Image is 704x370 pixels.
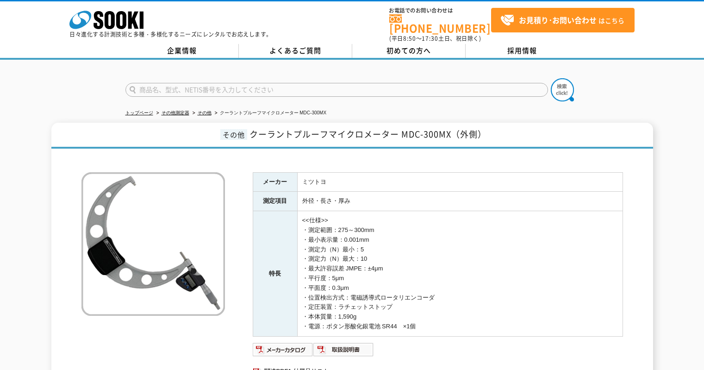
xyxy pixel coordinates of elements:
[500,13,624,27] span: はこちら
[389,14,491,33] a: [PHONE_NUMBER]
[313,342,374,357] img: 取扱説明書
[313,348,374,355] a: 取扱説明書
[81,172,225,316] img: クーラントプルーフマイクロメーター MDC-300MX
[551,78,574,101] img: btn_search.png
[403,34,416,43] span: 8:50
[466,44,579,58] a: 採用情報
[125,83,548,97] input: 商品名、型式、NETIS番号を入力してください
[253,172,297,192] th: メーカー
[239,44,352,58] a: よくあるご質問
[125,44,239,58] a: 企業情報
[253,192,297,211] th: 測定項目
[253,342,313,357] img: メーカーカタログ
[253,348,313,355] a: メーカーカタログ
[389,34,481,43] span: (平日 ～ 土日、祝日除く)
[352,44,466,58] a: 初めての方へ
[220,129,247,140] span: その他
[297,211,623,337] td: <<仕様>> ・測定範囲：275～300mm ・最小表示量：0.001mm ・測定力（N）最小：5 ・測定力（N）最大：10 ・最大許容誤差 JMPE：±4μm ・平行度：5μm ・平面度：0....
[519,14,597,25] strong: お見積り･お問い合わせ
[297,172,623,192] td: ミツトヨ
[491,8,635,32] a: お見積り･お問い合わせはこちら
[125,110,153,115] a: トップページ
[297,192,623,211] td: 外径・長さ・厚み
[198,110,212,115] a: その他
[253,211,297,337] th: 特長
[69,31,272,37] p: 日々進化する計測技術と多種・多様化するニーズにレンタルでお応えします。
[249,128,486,140] span: クーラントプルーフマイクロメーター MDC-300MX（外側）
[162,110,189,115] a: その他測定器
[213,108,327,118] li: クーラントプルーフマイクロメーター MDC-300MX
[389,8,491,13] span: お電話でのお問い合わせは
[386,45,431,56] span: 初めての方へ
[422,34,438,43] span: 17:30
